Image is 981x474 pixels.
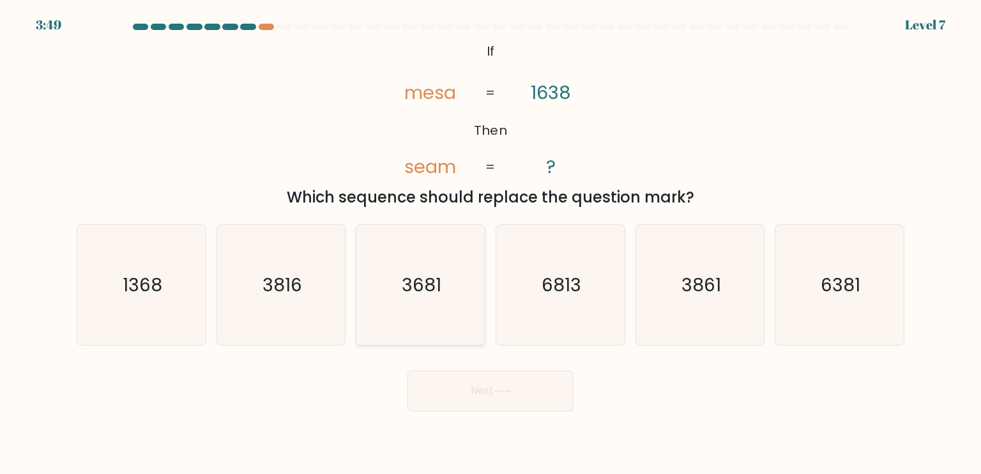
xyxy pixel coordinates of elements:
tspan: Then [475,121,507,139]
tspan: ? [545,154,555,180]
div: Level 7 [905,15,945,34]
div: 3:49 [36,15,61,34]
tspan: If [487,42,494,60]
tspan: mesa [405,80,457,105]
div: Which sequence should replace the question mark? [84,186,897,209]
tspan: 1638 [531,80,570,105]
button: Next [407,371,574,411]
text: 6381 [821,271,860,297]
text: 1368 [123,271,162,297]
text: 6813 [542,271,581,297]
svg: @import url('[URL][DOMAIN_NAME]); [375,38,605,181]
text: 3861 [681,271,721,297]
tspan: = [486,158,496,176]
tspan: = [486,84,496,102]
tspan: seam [405,153,457,179]
text: 3681 [402,271,442,297]
text: 3816 [262,271,302,297]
